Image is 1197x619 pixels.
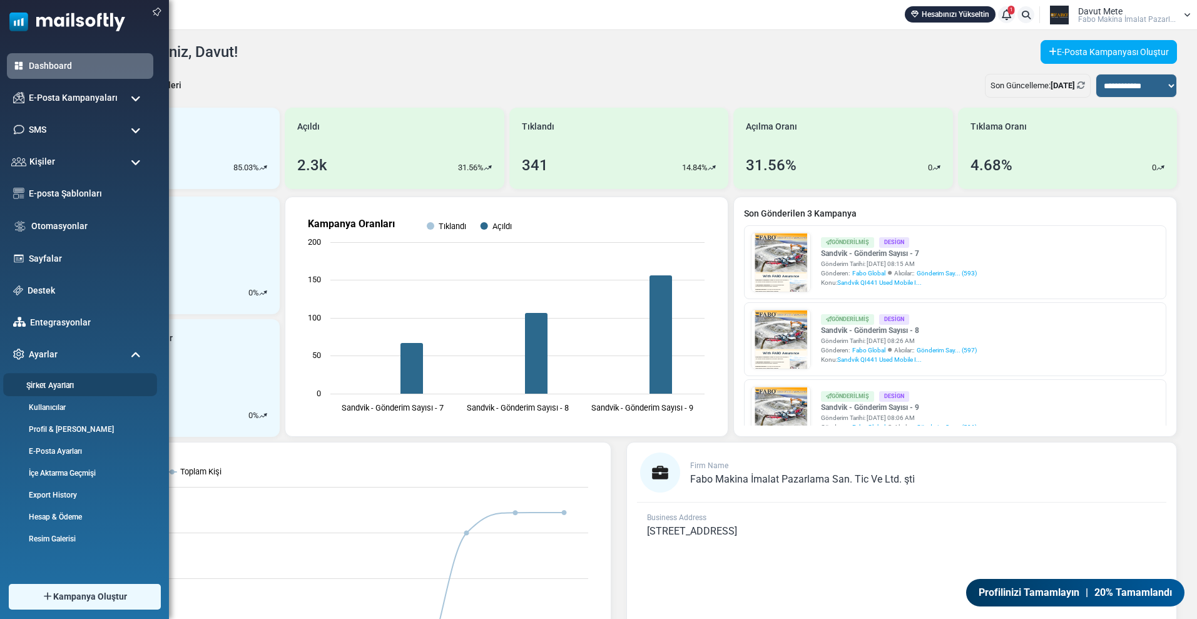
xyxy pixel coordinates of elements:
[27,514,94,523] strong: Operating Hours:
[7,489,150,501] a: Export History
[317,389,321,398] text: 0
[27,422,275,434] p: been replaced to meet original quality standards.
[98,592,141,601] strong: Contact us:
[27,479,275,582] p: Sandvik QI441 1884BG14205 17,000 hours 300 – 500 tons/hour 1380 x 800 mm CAT 328 kW 52,500 kg 2014
[13,285,23,295] img: support-icon.svg
[591,403,693,412] text: Sandvik - Gönderim Sayısı - 9
[837,279,922,286] span: Sandvik QI441 Used Mobile I...
[27,560,56,569] strong: Weight:
[690,474,915,484] a: Fabo Maki̇na İmalat Pazarlama San. Ti̇c Ve Ltd. şti̇
[28,284,147,297] a: Destek
[821,248,977,259] a: Sandvik - Gönderim Sayısı - 7
[27,548,54,558] strong: Motor:
[7,468,150,479] a: İçe Aktarma Geçmişi
[308,218,395,230] text: Kampanya Oranları
[29,293,403,294] table: divider
[27,399,275,422] p: All worn-out wear parts have
[7,446,150,457] a: E-Posta Ayarları
[27,343,163,352] strong: Purchased & Overhauled by FABO:
[821,391,874,402] div: Gönderilmiş
[27,366,275,400] p: All service and maintenance procedures have been meticulously completed.
[928,161,932,174] p: 0
[522,154,548,176] div: 341
[682,161,708,174] p: 14.84%
[821,237,874,248] div: Gönderilmiş
[82,302,350,330] strong: With FABO Assurance
[821,402,977,413] a: Sandvik - Gönderim Sayısı - 9
[220,591,405,603] p: :
[27,469,116,478] strong: Technical Specifications
[879,314,909,325] div: Design
[746,120,797,133] span: Açılma Oranı
[821,345,977,355] div: Gönderen: Alıcılar::
[297,592,326,601] strong: Website
[27,342,275,365] p: The machine was purchased by our company and has undergone all necessary inspections.
[1078,16,1176,23] span: Fabo Maki̇na İmalat Pazarl...
[29,59,147,73] a: Dashboard
[27,434,275,468] p: The machine is in stock and can be shipped to your construction site the same day it is purchased.
[1041,40,1177,64] a: E-Posta Kampanyası Oluştur
[27,571,108,580] strong: Year of Manufacture:
[821,355,977,364] div: Konu:
[31,220,147,233] a: Otomasyonlar
[746,154,797,176] div: 31.56%
[998,6,1015,23] a: 1
[27,537,106,546] strong: Crusher Dimensions:
[7,402,150,413] a: Kullanıcılar
[821,413,977,422] div: Gönderim Tarihi: [DATE] 08:06 AM
[852,269,885,278] span: Fabo Global
[29,187,147,200] a: E-posta Şablonları
[821,278,977,287] div: Konu:
[13,124,24,135] img: sms-icon.png
[342,403,444,412] text: Sandvik - Gönderim Sayısı - 7
[13,92,24,103] img: campaigns-icon.png
[27,377,139,387] strong: Comprehensive Maintenance:
[852,422,885,432] span: Fabo Global
[458,161,484,174] p: 31.56%
[744,207,1166,220] a: Son Gönderilen 3 Kampanya
[821,269,977,278] div: Gönderen: Alıcılar::
[29,252,147,265] a: Sayfalar
[467,403,569,412] text: Sandvik - Gönderim Sayısı - 8
[13,253,24,264] img: landing_pages.svg
[297,154,327,176] div: 2.3k
[985,74,1091,98] div: Son Güncelleme:
[492,222,512,231] text: Açıldı
[27,503,85,512] strong: Serial Number:
[61,197,280,314] a: Yeni Kişiler 6883 0%
[821,422,977,432] div: Gönderen: Alıcılar::
[27,446,125,455] strong: Ready for Immediate Use:
[297,120,320,133] span: Açıldı
[970,154,1012,176] div: 4.68%
[917,269,977,278] a: Gönderim Say... (593)
[233,161,259,174] p: 85.03%
[690,461,728,470] span: Firm Name
[1078,7,1123,16] span: Davut Mete
[1051,81,1075,90] b: [DATE]
[248,287,267,299] div: %
[27,491,54,501] strong: Model:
